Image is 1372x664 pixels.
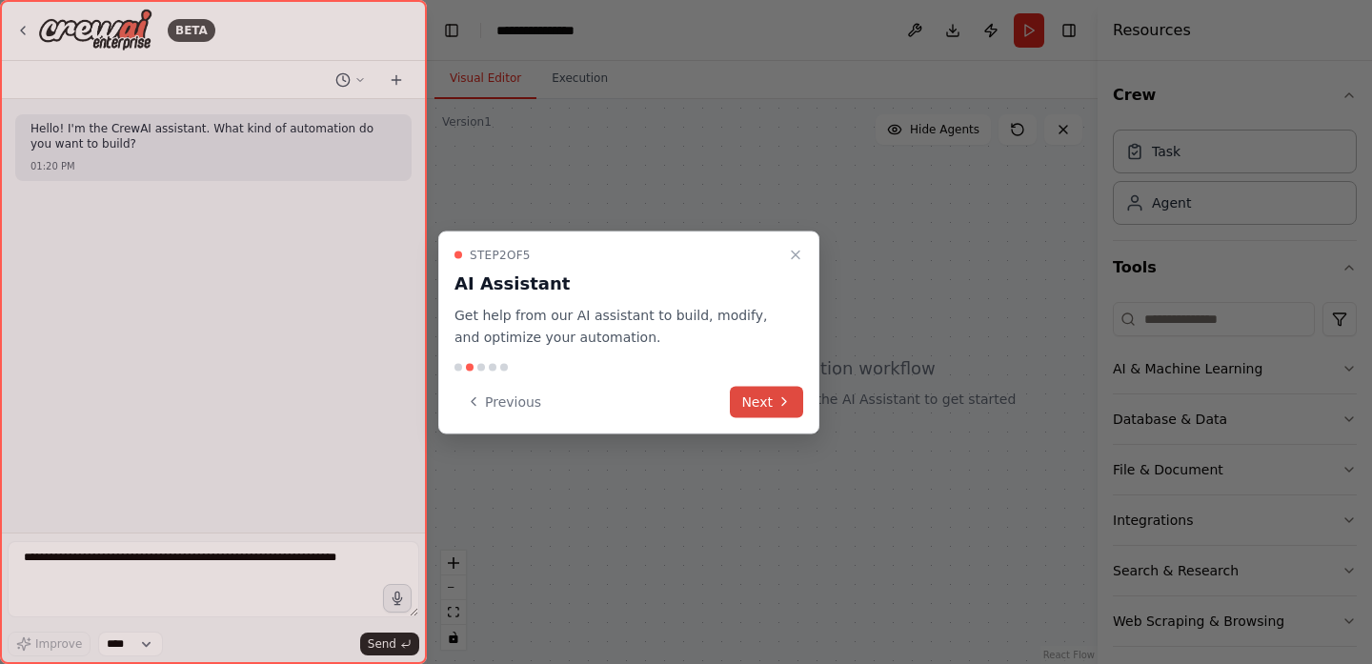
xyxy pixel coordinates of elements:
p: Get help from our AI assistant to build, modify, and optimize your automation. [454,305,780,349]
button: Next [730,386,803,417]
span: Step 2 of 5 [470,248,531,263]
h3: AI Assistant [454,271,780,297]
button: Hide left sidebar [438,17,465,44]
button: Close walkthrough [784,244,807,267]
button: Previous [454,386,553,417]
